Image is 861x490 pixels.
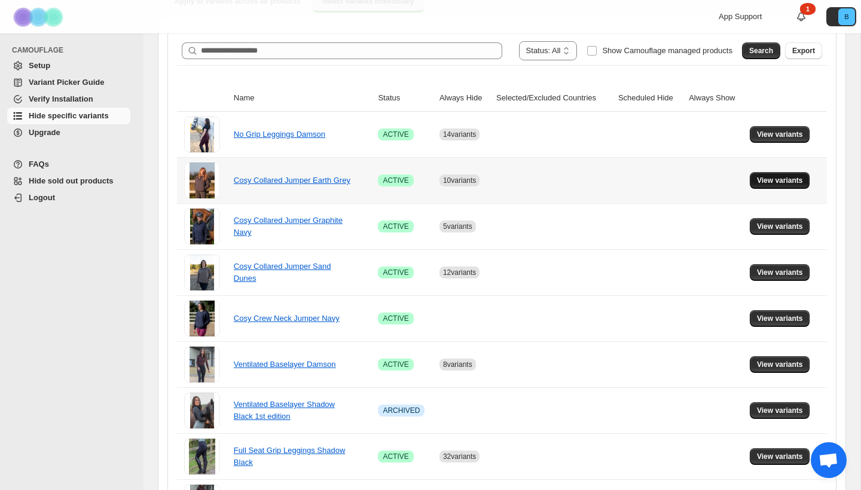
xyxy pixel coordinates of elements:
a: Cosy Collared Jumper Graphite Navy [234,216,343,237]
button: View variants [750,356,810,373]
button: View variants [750,402,810,419]
a: Upgrade [7,124,130,141]
span: Setup [29,61,50,70]
a: Verify Installation [7,91,130,108]
span: ACTIVE [383,268,408,277]
button: Search [742,42,780,59]
span: ACTIVE [383,176,408,185]
th: Status [374,85,436,112]
span: Upgrade [29,128,60,137]
button: View variants [750,218,810,235]
button: View variants [750,172,810,189]
a: No Grip Leggings Damson [234,130,325,139]
a: Ventilated Baselayer Damson [234,360,336,369]
button: View variants [750,126,810,143]
a: Ventilated Baselayer Shadow Black 1st edition [234,400,335,421]
span: App Support [719,12,762,21]
button: View variants [750,310,810,327]
th: Always Show [685,85,746,112]
span: Export [792,46,815,56]
span: View variants [757,268,803,277]
text: B [844,13,848,20]
span: View variants [757,360,803,369]
a: Variant Picker Guide [7,74,130,91]
img: Camouflage [10,1,69,33]
span: 5 variants [443,222,472,231]
a: Open chat [811,442,847,478]
span: 32 variants [443,452,476,461]
span: ACTIVE [383,360,408,369]
span: View variants [757,176,803,185]
a: Cosy Collared Jumper Sand Dunes [234,262,331,283]
button: Export [785,42,822,59]
span: Logout [29,193,55,202]
span: Hide sold out products [29,176,114,185]
span: Variant Picker Guide [29,78,104,87]
th: Name [230,85,375,112]
span: Hide specific variants [29,111,109,120]
span: View variants [757,222,803,231]
span: View variants [757,452,803,461]
span: View variants [757,406,803,415]
span: View variants [757,130,803,139]
th: Selected/Excluded Countries [493,85,615,112]
span: 10 variants [443,176,476,185]
span: 8 variants [443,360,472,369]
span: ACTIVE [383,222,408,231]
a: Cosy Crew Neck Jumper Navy [234,314,340,323]
span: FAQs [29,160,49,169]
span: Avatar with initials B [838,8,855,25]
span: CAMOUFLAGE [12,45,135,55]
th: Always Hide [436,85,493,112]
span: Verify Installation [29,94,93,103]
a: Full Seat Grip Leggings Shadow Black [234,446,345,467]
span: Search [749,46,773,56]
a: Hide specific variants [7,108,130,124]
button: View variants [750,448,810,465]
a: Logout [7,189,130,206]
button: Avatar with initials B [826,7,856,26]
a: FAQs [7,156,130,173]
a: Setup [7,57,130,74]
th: Scheduled Hide [615,85,685,112]
a: 1 [795,11,807,23]
a: Cosy Collared Jumper Earth Grey [234,176,350,185]
div: 1 [800,3,816,15]
span: Show Camouflage managed products [602,46,732,55]
span: View variants [757,314,803,323]
span: 12 variants [443,268,476,277]
span: 14 variants [443,130,476,139]
span: ARCHIVED [383,406,420,415]
span: ACTIVE [383,452,408,461]
a: Hide sold out products [7,173,130,189]
span: ACTIVE [383,314,408,323]
span: ACTIVE [383,130,408,139]
button: View variants [750,264,810,281]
